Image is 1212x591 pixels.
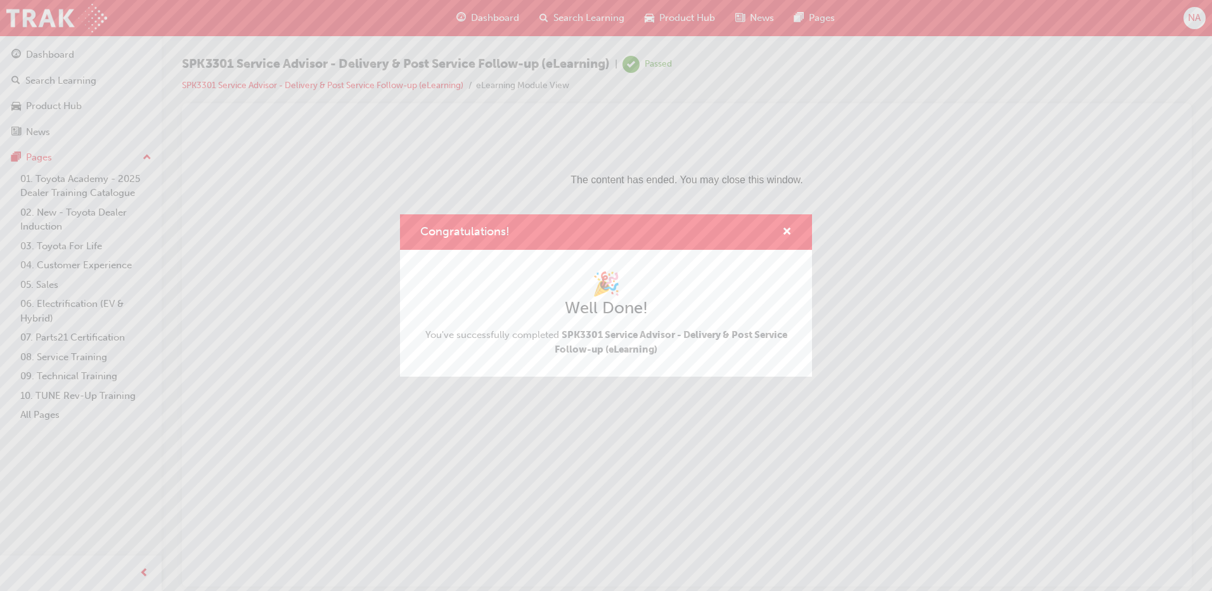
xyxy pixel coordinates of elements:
button: cross-icon [782,224,792,240]
span: cross-icon [782,227,792,238]
div: Congratulations! [400,214,812,377]
span: You've successfully completed [420,328,792,356]
h2: Well Done! [420,298,792,318]
font: The content has ended. You may close this window. [378,51,610,62]
span: Congratulations! [420,224,510,238]
span: SPK3301 Service Advisor - Delivery & Post Service Follow-up (eLearning) [555,329,787,355]
h1: 🎉 [420,270,792,298]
